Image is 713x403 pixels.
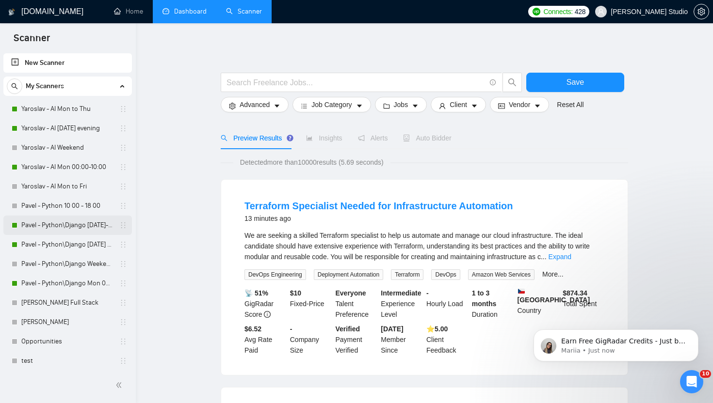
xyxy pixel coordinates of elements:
[21,274,113,293] a: Pavel - Python\Django Mon 00:00 - 10:00
[700,370,711,378] span: 10
[439,102,446,109] span: user
[119,357,127,365] span: holder
[119,279,127,287] span: holder
[358,134,388,142] span: Alerts
[7,83,22,90] span: search
[21,196,113,216] a: Pavel - Python 10 00 - 18 00
[541,253,547,261] span: ...
[229,102,236,109] span: setting
[3,53,132,73] li: New Scanner
[21,293,113,312] a: [PERSON_NAME] Full Stack
[575,6,585,17] span: 428
[244,325,261,333] b: $6.52
[26,77,64,96] span: My Scanners
[7,78,22,94] button: search
[6,31,58,51] span: Scanner
[306,135,313,141] span: area-chart
[694,4,709,19] button: setting
[21,312,113,332] a: [PERSON_NAME]
[549,253,571,261] a: Expand
[426,289,429,297] b: -
[381,325,403,333] b: [DATE]
[314,269,383,280] span: Deployment Automation
[11,53,124,73] a: New Scanner
[680,370,703,393] iframe: Intercom live chat
[336,289,366,297] b: Everyone
[288,288,334,320] div: Fixed-Price
[502,73,522,92] button: search
[533,8,540,15] img: upwork-logo.png
[526,73,624,92] button: Save
[162,7,207,15] a: dashboardDashboard
[119,124,127,132] span: holder
[240,99,270,110] span: Advanced
[509,99,530,110] span: Vendor
[244,201,513,211] a: Terraform Specialist Needed for Infrastructure Automation
[227,77,486,89] input: Search Freelance Jobs...
[21,216,113,235] a: Pavel - Python\Django [DATE]-[DATE] 18:00 - 10:00
[243,324,288,356] div: Avg Rate Paid
[221,134,291,142] span: Preview Results
[598,8,604,15] span: user
[468,269,535,280] span: Amazon Web Services
[519,309,713,377] iframe: Intercom notifications message
[426,325,448,333] b: ⭐️ 5.00
[563,289,587,297] b: $ 874.34
[391,269,423,280] span: Terraform
[490,79,496,86] span: info-circle
[403,134,451,142] span: Auto Bidder
[490,97,549,112] button: idcardVendorcaret-down
[694,8,709,15] a: setting
[470,288,516,320] div: Duration
[694,8,709,15] span: setting
[119,241,127,248] span: holder
[119,338,127,345] span: holder
[119,163,127,171] span: holder
[119,202,127,210] span: holder
[290,289,301,297] b: $ 10
[119,318,127,326] span: holder
[534,102,541,109] span: caret-down
[244,213,513,224] div: 13 minutes ago
[431,97,486,112] button: userClientcaret-down
[375,97,427,112] button: folderJobscaret-down
[21,332,113,351] a: Opportunities
[115,380,125,390] span: double-left
[334,324,379,356] div: Payment Verified
[542,270,564,278] a: More...
[119,260,127,268] span: holder
[379,288,424,320] div: Experience Level
[518,288,590,304] b: [GEOGRAPHIC_DATA]
[21,351,113,371] a: test
[233,157,390,168] span: Detected more than 10000 results (5.69 seconds)
[21,235,113,254] a: Pavel - Python\Django [DATE] evening to 00 00
[243,288,288,320] div: GigRadar Score
[8,4,15,20] img: logo
[334,288,379,320] div: Talent Preference
[306,134,342,142] span: Insights
[557,99,583,110] a: Reset All
[518,288,525,294] img: 🇨🇿
[226,7,262,15] a: searchScanner
[288,324,334,356] div: Company Size
[119,299,127,307] span: holder
[472,289,497,308] b: 1 to 3 months
[516,288,561,320] div: Country
[301,102,308,109] span: bars
[424,324,470,356] div: Client Feedback
[119,183,127,190] span: holder
[244,230,604,262] div: We are seeking a skilled Terraform specialist to help us automate and manage our cloud infrastruc...
[424,288,470,320] div: Hourly Load
[221,135,227,141] span: search
[21,177,113,196] a: Yaroslav - AI Mon to Fri
[21,119,113,138] a: Yaroslav - AI [DATE] evening
[244,232,590,261] span: We are seeking a skilled Terraform specialist to help us automate and manage our cloud infrastruc...
[503,78,521,87] span: search
[286,134,294,142] div: Tooltip anchor
[381,289,421,297] b: Intermediate
[21,254,113,274] a: Pavel - Python\Django Weekends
